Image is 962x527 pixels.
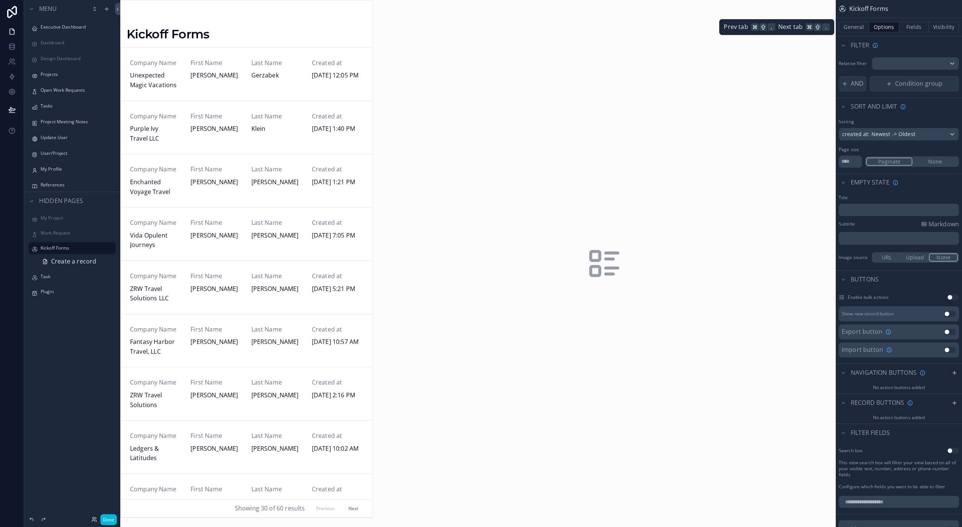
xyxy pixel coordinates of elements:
[41,182,111,188] label: References
[839,232,959,245] div: scrollable content
[901,253,929,262] button: Upload
[866,157,912,166] button: Paginate
[724,22,748,32] span: Prev tab
[839,128,959,140] div: created at: Newest -> Oldest
[839,119,854,125] label: Sorting
[41,166,111,172] label: My Profile
[41,24,111,30] label: Executive Dashboard
[343,503,363,514] button: Next
[921,220,959,229] a: Markdown
[839,22,869,32] button: General
[839,484,945,490] label: Configure which fields you want to be able to filter
[41,87,111,93] label: Open Work Requests
[41,135,111,141] label: Update User
[851,79,864,89] span: AND
[839,460,959,478] label: This view search box will filter your view based on all of your visible text, number, address or ...
[851,275,879,285] span: Buttons
[851,368,917,378] span: Navigation buttons
[38,256,116,268] a: Create a record
[41,56,111,62] label: Design Dashboard
[41,71,111,77] label: Projects
[873,253,901,262] button: URL
[851,398,904,408] span: Record buttons
[839,204,959,217] div: scrollable content
[39,4,57,14] span: Menu
[39,196,83,206] span: Hidden pages
[235,504,305,513] span: Showing 30 of 60 results
[851,102,897,112] span: Sort And Limit
[41,230,111,236] label: Work Request
[839,254,869,260] label: Image source
[839,221,855,227] label: Subtitle
[839,195,848,201] label: Title
[839,128,959,141] button: created at: Newest -> Oldest
[842,327,882,337] span: Export button
[768,24,774,30] span: ,
[41,215,111,221] label: My Project
[100,514,117,525] button: Done
[41,289,111,295] label: Plugin
[851,41,869,50] span: Filter
[41,245,111,251] label: Kickoff Forms
[929,220,959,229] span: Markdown
[823,24,829,30] span: .
[839,61,869,67] label: Relative filter
[51,257,96,267] span: Create a record
[851,428,890,438] span: Filter fields
[41,119,111,125] label: Project Meeting Notes
[848,294,889,300] label: Enable bulk actions
[849,4,888,14] span: Kickoff Forms
[41,150,111,156] label: User/Project
[869,22,899,32] button: Options
[912,157,958,166] button: None
[842,345,883,355] span: Import button
[41,274,111,280] label: Task
[839,147,859,153] label: Page size
[778,22,803,32] span: Next tab
[842,311,894,317] div: Show new record button
[895,79,942,89] span: Condition group
[929,253,958,262] button: None
[851,178,889,188] span: Empty state
[41,103,111,109] label: Tasks
[839,448,862,454] label: Search box
[899,22,929,32] button: Fields
[41,40,111,46] label: Dashboard
[929,22,959,32] button: Visibility
[836,412,962,424] div: No action buttons added
[836,382,962,394] div: No action buttons added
